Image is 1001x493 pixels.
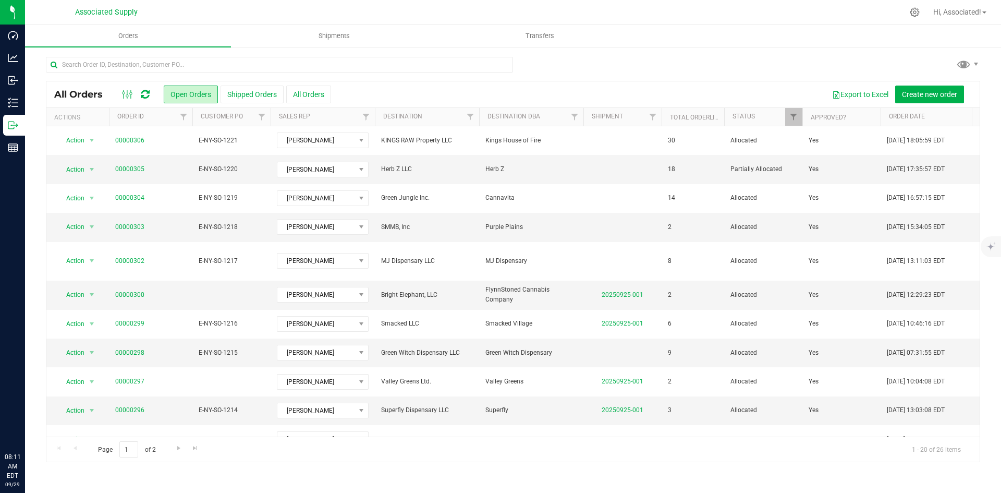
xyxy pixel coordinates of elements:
span: Yes [809,290,819,300]
span: Action [57,432,85,447]
button: Open Orders [164,86,218,103]
span: Action [57,191,85,206]
span: [PERSON_NAME] [277,375,355,389]
span: E-NY-SO-1219 [199,193,264,203]
a: Filter [968,108,985,126]
span: Yes [809,405,819,415]
span: [PERSON_NAME] [277,254,355,268]
span: Hi, Associated! [933,8,981,16]
span: [DATE] 18:05:59 EDT [887,136,945,146]
span: [PERSON_NAME] [277,220,355,234]
a: Filter [644,108,662,126]
span: [PERSON_NAME] [277,287,355,302]
span: E-NY-SO-1215 [199,348,264,358]
span: Action [57,220,85,234]
span: E-NY-SO-1216 [199,319,264,329]
span: Transfers [511,31,568,41]
button: Shipped Orders [221,86,284,103]
span: Cannavita [485,193,577,203]
span: Allocated [730,193,796,203]
span: Green Jungle Inc. [381,193,473,203]
span: FlynnStoned Cannabis Company [485,285,577,305]
span: Superfly Dispensary LLC [381,405,473,415]
span: Yes [809,222,819,232]
span: Action [57,162,85,177]
a: 00000302 [115,256,144,266]
span: Action [57,254,85,268]
input: 1 [119,441,138,458]
span: Allocated [730,256,796,266]
span: KINGS RAW Property LLC [381,136,473,146]
span: Herb Z LLC [381,164,473,174]
div: Actions [54,114,105,121]
span: Yes [809,377,819,387]
span: Partially Allocated [730,164,796,174]
span: Action [57,403,85,418]
span: Shipments [304,31,364,41]
div: Manage settings [908,7,921,17]
span: Kings House of Fire [485,136,577,146]
span: E-NY-SO-1217 [199,256,264,266]
a: Status [733,113,755,120]
span: Valley Greens [485,377,577,387]
span: select [86,375,99,389]
span: Yes [809,348,819,358]
a: Transfers [437,25,643,47]
span: MJ Dispensary LLC [381,256,473,266]
span: select [86,287,99,302]
a: 00000299 [115,319,144,329]
span: [DATE] 17:35:57 EDT [887,164,945,174]
span: 2 [668,290,672,300]
a: 20250925-001 [602,406,643,414]
a: Filter [358,108,375,126]
span: BUDDEEZ LLC [485,435,577,444]
span: MJ Dispensary [485,256,577,266]
span: E-NY-SO-1220 [199,164,264,174]
span: Yes [809,193,819,203]
a: 00000296 [115,405,144,415]
span: 2 [668,377,672,387]
span: Create new order [902,90,957,99]
a: Go to the last page [188,441,203,455]
span: Action [57,375,85,389]
span: select [86,345,99,360]
span: Yes [809,435,819,444]
a: Shipments [231,25,437,47]
span: SMMB, Inc [381,222,473,232]
a: Go to the next page [171,441,186,455]
a: Filter [785,108,802,126]
span: [PERSON_NAME] [277,317,355,331]
span: [DATE] 12:01:50 EDT [887,435,945,444]
span: 14 [668,193,675,203]
span: Associated Supply [75,8,138,17]
span: select [86,317,99,331]
span: [PERSON_NAME] [277,191,355,206]
span: Action [57,345,85,360]
span: 8 [668,256,672,266]
a: Customer PO [201,113,243,120]
span: Smacked Village [485,319,577,329]
a: Shipment [592,113,623,120]
a: 00000303 [115,222,144,232]
span: [DATE] 13:03:08 EDT [887,405,945,415]
span: BUDDEEZ LLC [381,435,473,444]
a: 00000305 [115,164,144,174]
span: [PERSON_NAME] [277,162,355,177]
a: 20250925-001 [602,378,643,385]
span: select [86,403,99,418]
a: Total Orderlines [670,114,726,121]
span: 3 [668,405,672,415]
button: All Orders [286,86,331,103]
span: E-NY-SO-1218 [199,222,264,232]
span: Purple Plains [485,222,577,232]
span: [DATE] 10:46:16 EDT [887,319,945,329]
a: 20250925-001 [602,291,643,298]
span: 6 [668,319,672,329]
span: 2 [668,222,672,232]
span: select [86,162,99,177]
inline-svg: Dashboard [8,30,18,41]
span: Yes [809,319,819,329]
inline-svg: Analytics [8,53,18,63]
a: Sales Rep [279,113,310,120]
a: Order Date [889,113,925,120]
